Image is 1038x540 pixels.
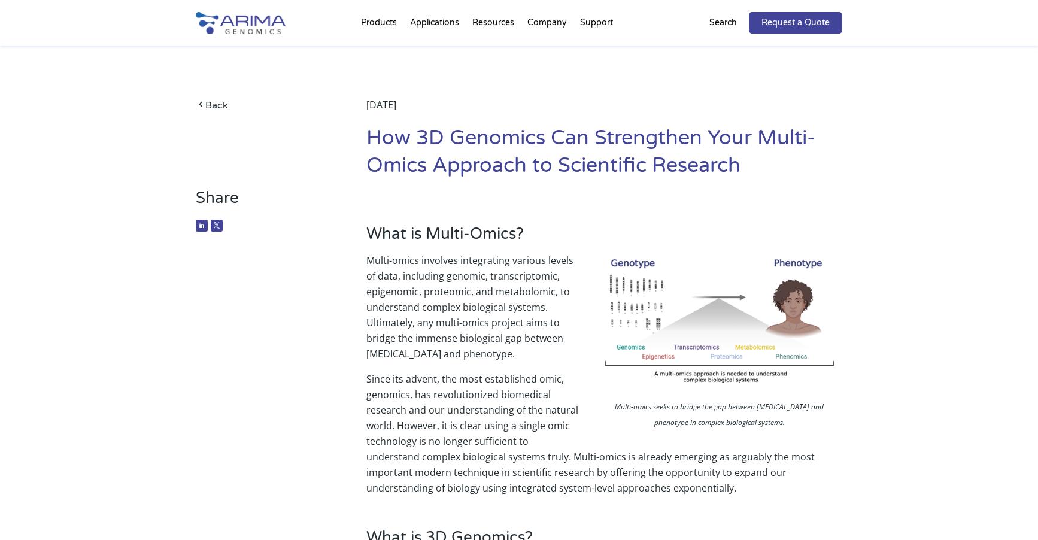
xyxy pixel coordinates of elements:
h1: How 3D Genomics Can Strengthen Your Multi-Omics Approach to Scientific Research [366,125,842,189]
p: Multi-omics seeks to bridge the gap between [MEDICAL_DATA] and phenotype in complex biological sy... [597,399,842,433]
p: Multi-omics involves integrating various levels of data, including genomic, transcriptomic, epige... [366,253,842,371]
h3: What is Multi-Omics? [366,225,842,253]
a: Back [196,97,330,113]
img: Arima-Genomics-logo [196,12,286,34]
h3: Share [196,189,330,217]
p: Search [709,15,737,31]
div: [DATE] [366,97,842,125]
p: Since its advent, the most established omic, genomics, has revolutionized biomedical research and... [366,371,842,496]
a: Request a Quote [749,12,842,34]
